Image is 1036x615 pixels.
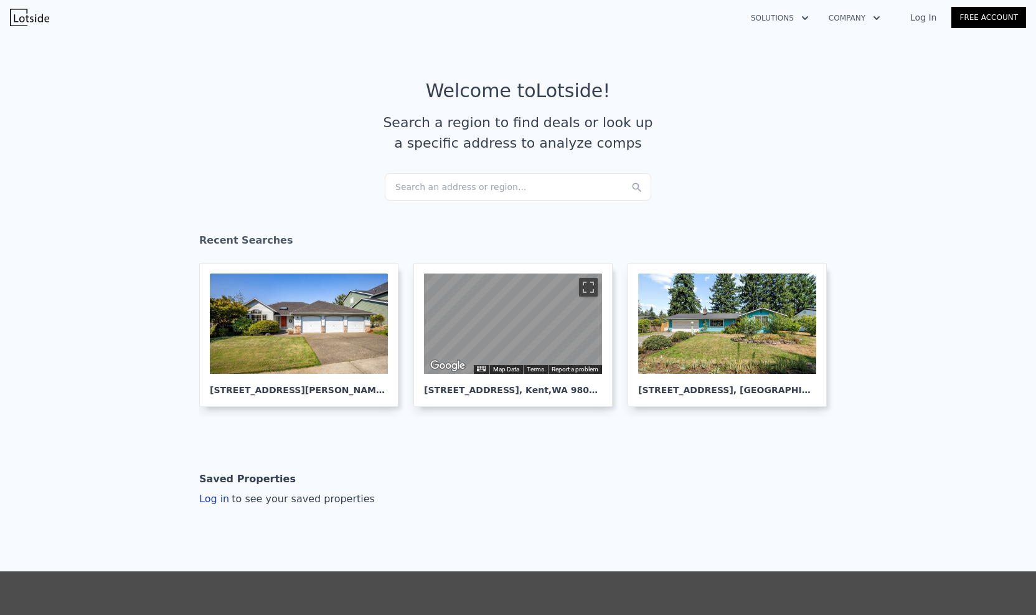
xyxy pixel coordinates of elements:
[477,366,486,371] button: Keyboard shortcuts
[199,223,837,263] div: Recent Searches
[527,366,544,373] a: Terms (opens in new tab)
[413,263,623,407] a: Map [STREET_ADDRESS], Kent,WA 98031
[638,374,816,396] div: [STREET_ADDRESS] , [GEOGRAPHIC_DATA]
[424,374,602,396] div: [STREET_ADDRESS] , Kent
[951,7,1026,28] a: Free Account
[424,274,602,374] div: Street View
[385,173,651,201] div: Search an address or region...
[427,358,468,374] img: Google
[579,278,598,297] button: Toggle fullscreen view
[549,385,601,395] span: , WA 98031
[741,7,819,29] button: Solutions
[199,492,375,507] div: Log in
[493,365,519,374] button: Map Data
[199,467,296,492] div: Saved Properties
[424,274,602,374] div: Map
[895,11,951,24] a: Log In
[552,366,598,373] a: Report a problem
[427,358,468,374] a: Open this area in Google Maps (opens a new window)
[210,374,388,396] div: [STREET_ADDRESS][PERSON_NAME] , Auburn
[379,112,657,153] div: Search a region to find deals or look up a specific address to analyze comps
[199,263,408,407] a: [STREET_ADDRESS][PERSON_NAME], Auburn
[628,263,837,407] a: [STREET_ADDRESS], [GEOGRAPHIC_DATA]
[426,80,611,102] div: Welcome to Lotside !
[819,7,890,29] button: Company
[10,9,49,26] img: Lotside
[229,493,375,505] span: to see your saved properties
